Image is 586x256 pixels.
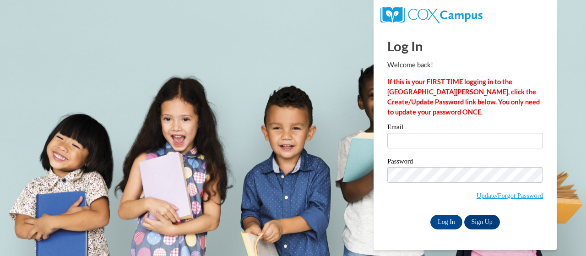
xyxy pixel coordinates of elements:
[380,7,483,23] img: COX Campus
[430,215,462,229] input: Log In
[387,124,543,133] label: Email
[387,78,540,116] strong: If this is your FIRST TIME logging in to the [GEOGRAPHIC_DATA][PERSON_NAME], click the Create/Upd...
[387,60,543,70] p: Welcome back!
[387,158,543,167] label: Password
[464,215,500,229] a: Sign Up
[477,192,543,199] a: Update/Forgot Password
[387,37,543,55] h1: Log In
[380,11,483,18] a: COX Campus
